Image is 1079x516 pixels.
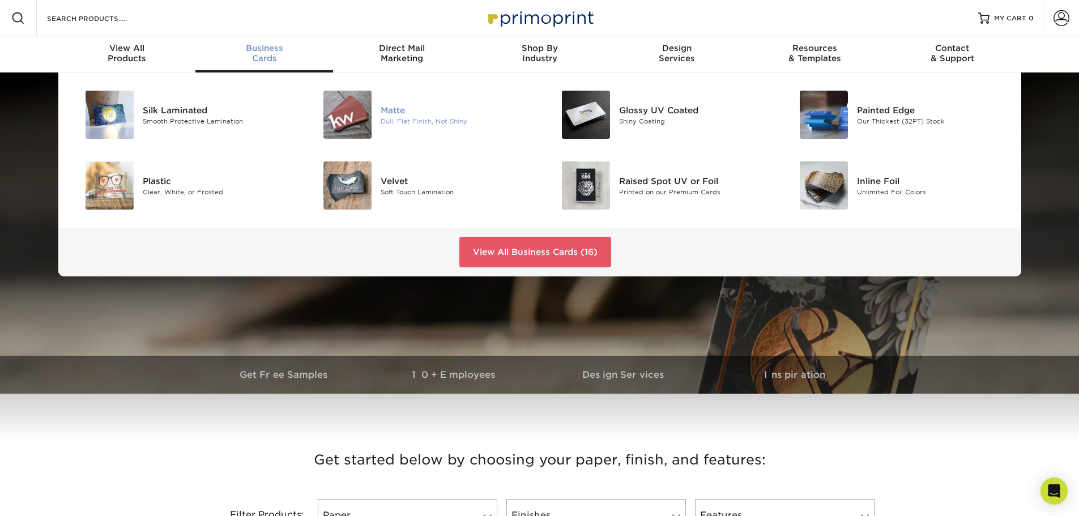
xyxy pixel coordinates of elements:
div: Clear, White, or Frosted [143,187,293,197]
a: Plastic Business Cards Plastic Clear, White, or Frosted [72,157,293,214]
img: Raised Spot UV or Foil Business Cards [562,161,610,210]
div: Raised Spot UV or Foil [619,174,769,187]
span: Direct Mail [333,43,471,53]
div: Matte [381,104,531,116]
span: View All [58,43,196,53]
div: Painted Edge [857,104,1007,116]
div: Cards [195,43,333,63]
div: Inline Foil [857,174,1007,187]
div: Velvet [381,174,531,187]
div: Plastic [143,174,293,187]
a: Contact& Support [884,36,1021,73]
h3: Get started below by choosing your paper, finish, and features: [208,434,871,485]
a: Direct MailMarketing [333,36,471,73]
iframe: Google Customer Reviews [3,481,96,512]
div: Unlimited Foil Colors [857,187,1007,197]
a: DesignServices [608,36,746,73]
img: Glossy UV Coated Business Cards [562,91,610,139]
a: Velvet Business Cards Velvet Soft Touch Lamination [310,157,531,214]
div: Shiny Coating [619,116,769,126]
a: Shop ByIndustry [471,36,608,73]
img: Painted Edge Business Cards [800,91,848,139]
a: Inline Foil Business Cards Inline Foil Unlimited Foil Colors [786,157,1008,214]
div: Industry [471,43,608,63]
div: Silk Laminated [143,104,293,116]
a: Silk Laminated Business Cards Silk Laminated Smooth Protective Lamination [72,86,293,143]
a: BusinessCards [195,36,333,73]
span: 0 [1029,14,1034,22]
img: Silk Laminated Business Cards [86,91,134,139]
a: View AllProducts [58,36,196,73]
div: & Templates [746,43,884,63]
span: Resources [746,43,884,53]
div: Dull, Flat Finish, Not Shiny [381,116,531,126]
a: Painted Edge Business Cards Painted Edge Our Thickest (32PT) Stock [786,86,1008,143]
div: Services [608,43,746,63]
div: Soft Touch Lamination [381,187,531,197]
a: Glossy UV Coated Business Cards Glossy UV Coated Shiny Coating [548,86,770,143]
div: Our Thickest (32PT) Stock [857,116,1007,126]
a: Raised Spot UV or Foil Business Cards Raised Spot UV or Foil Printed on our Premium Cards [548,157,770,214]
div: Open Intercom Messenger [1040,477,1068,505]
span: MY CART [994,14,1026,23]
img: Velvet Business Cards [323,161,372,210]
span: Design [608,43,746,53]
a: Resources& Templates [746,36,884,73]
div: Marketing [333,43,471,63]
img: Plastic Business Cards [86,161,134,210]
div: & Support [884,43,1021,63]
div: Glossy UV Coated [619,104,769,116]
span: Business [195,43,333,53]
a: View All Business Cards (16) [459,237,611,267]
span: Shop By [471,43,608,53]
input: SEARCH PRODUCTS..... [46,11,156,25]
img: Matte Business Cards [323,91,372,139]
a: Matte Business Cards Matte Dull, Flat Finish, Not Shiny [310,86,531,143]
div: Printed on our Premium Cards [619,187,769,197]
div: Products [58,43,196,63]
img: Inline Foil Business Cards [800,161,848,210]
div: Smooth Protective Lamination [143,116,293,126]
span: Contact [884,43,1021,53]
img: Primoprint [483,6,596,30]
